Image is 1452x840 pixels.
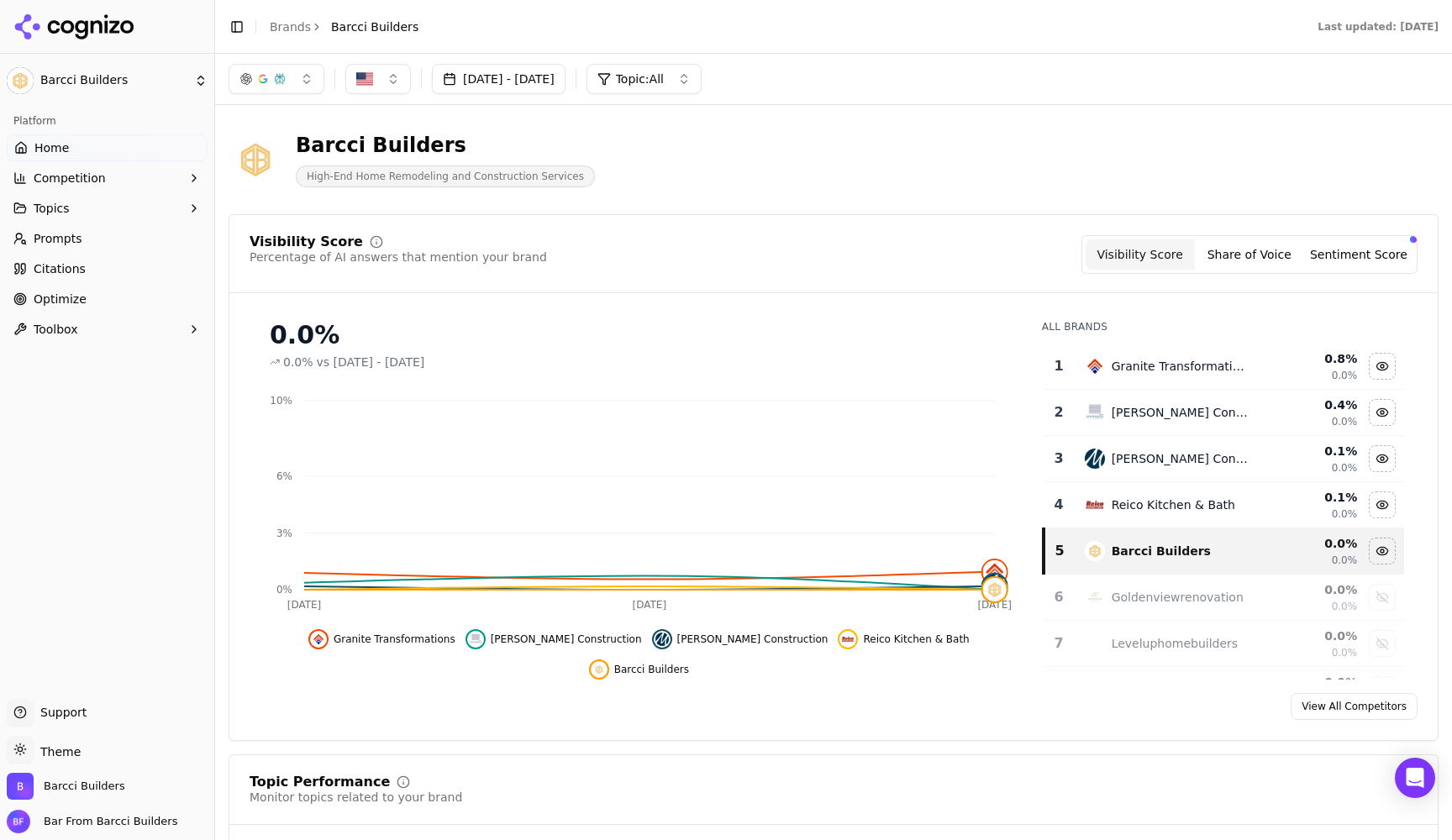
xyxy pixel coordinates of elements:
[1085,587,1105,607] img: goldenviewrenovation
[1369,676,1396,703] button: Show linden construction data
[1265,443,1357,459] div: 0.1 %
[838,629,969,649] button: Hide reico kitchen & bath data
[34,291,87,307] span: Optimize
[1112,450,1251,467] div: [PERSON_NAME] Construction
[466,629,642,649] button: Hide greenberg construction data
[270,395,292,407] tspan: 10%
[270,320,1008,350] div: 0.0%
[1112,404,1251,421] div: [PERSON_NAME] Construction
[1369,491,1396,518] button: Hide reico kitchen & bath data
[1332,369,1358,382] span: 0.0%
[1050,587,1068,607] div: 6
[34,139,69,156] span: Home
[1050,449,1068,469] div: 3
[37,814,177,829] span: Bar From Barcci Builders
[356,71,373,87] img: US
[1195,239,1304,270] button: Share of Voice
[276,584,292,596] tspan: 0%
[1332,646,1358,659] span: 0.0%
[1369,445,1396,472] button: Hide magleby construction data
[1112,635,1239,652] div: Leveluphomebuilders
[40,73,187,88] span: Barcci Builders
[1086,239,1195,270] button: Visibility Score
[250,249,547,265] div: Percentage of AI answers that mention your brand
[652,629,829,649] button: Hide magleby construction data
[1112,543,1211,559] div: Barcci Builders
[7,773,34,800] img: Barcci Builders
[296,165,595,187] span: High-End Home Remodeling and Construction Services
[34,745,81,759] span: Theme
[308,629,455,649] button: Hide granite transformations data
[276,470,292,482] tspan: 6%
[1052,541,1068,561] div: 5
[7,165,208,192] button: Competition
[34,704,87,721] span: Support
[270,18,418,35] nav: breadcrumb
[44,779,125,794] span: Barcci Builders
[34,260,86,277] span: Citations
[34,230,82,247] span: Prompts
[1265,674,1357,690] div: 0.0 %
[334,633,455,646] span: Granite Transformations
[250,235,363,249] div: Visibility Score
[1318,20,1439,34] div: Last updated: [DATE]
[1044,436,1404,482] tr: 3magleby construction[PERSON_NAME] Construction0.1%0.0%Hide magleby construction data
[1085,402,1105,423] img: greenberg construction
[977,599,1012,611] tspan: [DATE]
[863,633,969,646] span: Reico Kitchen & Bath
[1085,541,1105,561] img: barcci builders
[1044,575,1404,621] tr: 6goldenviewrenovationGoldenviewrenovation0.0%0.0%Show goldenviewrenovation data
[229,133,282,186] img: Barcci Builders
[34,321,78,338] span: Toolbox
[491,633,642,646] span: [PERSON_NAME] Construction
[983,560,1007,584] img: granite transformations
[7,316,208,343] button: Toolbox
[1112,496,1235,513] div: Reico Kitchen & Bath
[1042,320,1404,333] div: All Brands
[1112,358,1251,375] div: Granite Transformations
[1044,528,1404,575] tr: 5barcci builders Barcci Builders0.0%0.0%Hide barcci builders data
[432,64,566,94] button: [DATE] - [DATE]
[7,225,208,252] a: Prompts
[287,599,322,611] tspan: [DATE]
[250,789,462,806] div: Monitor topics related to your brand
[1050,495,1068,515] div: 4
[1332,461,1358,475] span: 0.0%
[7,810,177,833] button: Open user button
[7,134,208,161] a: Home
[1369,538,1396,564] button: Hide barcci builders data
[1085,356,1105,376] img: granite transformations
[1265,627,1357,644] div: 0.0 %
[616,71,664,87] span: Topic: All
[1085,495,1105,515] img: reico kitchen & bath
[1112,589,1244,606] div: Goldenviewrenovation
[1085,449,1105,469] img: magleby construction
[592,663,606,676] img: barcci builders
[7,255,208,282] a: Citations
[614,663,689,676] span: Barcci Builders
[983,575,1007,598] img: magleby construction
[1265,581,1357,598] div: 0.0 %
[589,659,689,680] button: Hide barcci builders data
[1265,396,1357,413] div: 0.4 %
[1369,399,1396,426] button: Hide greenberg construction data
[7,67,34,94] img: Barcci Builders
[633,599,667,611] tspan: [DATE]
[1332,415,1358,428] span: 0.0%
[655,633,669,646] img: magleby construction
[7,286,208,312] a: Optimize
[1044,482,1404,528] tr: 4reico kitchen & bathReico Kitchen & Bath0.1%0.0%Hide reico kitchen & bath data
[469,633,482,646] img: greenberg construction
[283,354,313,370] span: 0.0%
[1369,584,1396,611] button: Show goldenviewrenovation data
[1332,507,1358,521] span: 0.0%
[1395,758,1435,798] div: Open Intercom Messenger
[7,810,30,833] img: Bar From Barcci Builders
[983,578,1007,601] img: barcci builders
[296,132,595,159] div: Barcci Builders
[34,200,70,217] span: Topics
[7,773,125,800] button: Open organization switcher
[1050,356,1068,376] div: 1
[34,170,106,186] span: Competition
[841,633,855,646] img: reico kitchen & bath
